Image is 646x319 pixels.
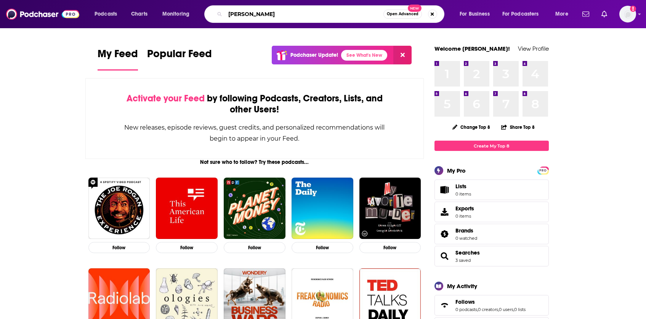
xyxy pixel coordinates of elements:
a: 3 saved [455,258,471,263]
a: Brands [437,229,452,239]
button: open menu [550,8,578,20]
span: Lists [455,183,471,190]
a: 0 creators [478,307,498,312]
button: Share Top 8 [501,120,535,135]
svg: Add a profile image [630,6,636,12]
img: The Daily [292,178,353,239]
span: Exports [437,207,452,217]
span: For Podcasters [502,9,539,19]
p: Podchaser Update! [290,52,338,58]
a: Popular Feed [147,47,212,71]
span: Brands [434,224,549,244]
a: See What's New [341,50,387,61]
a: Show notifications dropdown [598,8,610,21]
button: open menu [157,8,199,20]
button: Open AdvancedNew [383,10,422,19]
span: , [498,307,499,312]
span: Exports [455,205,474,212]
span: , [513,307,514,312]
button: Change Top 8 [448,122,495,132]
button: open menu [89,8,127,20]
img: My Favorite Murder with Karen Kilgariff and Georgia Hardstark [359,178,421,239]
a: Charts [126,8,152,20]
button: Show profile menu [619,6,636,22]
a: 0 lists [514,307,526,312]
a: PRO [539,167,548,173]
button: open menu [497,8,550,20]
button: Follow [156,242,218,253]
a: Searches [437,251,452,261]
input: Search podcasts, credits, & more... [225,8,383,20]
span: Lists [455,183,466,190]
a: Brands [455,227,477,234]
span: 0 items [455,213,474,219]
span: Popular Feed [147,47,212,65]
a: Searches [455,249,480,256]
a: Follows [437,300,452,311]
a: My Feed [98,47,138,71]
a: 0 podcasts [455,307,477,312]
a: 0 watched [455,236,477,241]
a: 0 users [499,307,513,312]
span: Follows [455,298,475,305]
span: PRO [539,168,548,173]
div: My Pro [447,167,466,174]
div: New releases, episode reviews, guest credits, and personalized recommendations will begin to appe... [124,122,386,144]
button: Follow [359,242,421,253]
a: Exports [434,202,549,222]
button: Follow [292,242,353,253]
div: My Activity [447,282,477,290]
div: by following Podcasts, Creators, Lists, and other Users! [124,93,386,115]
span: Brands [455,227,473,234]
button: Follow [88,242,150,253]
img: The Joe Rogan Experience [88,178,150,239]
span: Charts [131,9,147,19]
a: View Profile [518,45,549,52]
span: Searches [434,246,549,266]
span: For Business [460,9,490,19]
span: Activate your Feed [127,93,205,104]
span: My Feed [98,47,138,65]
span: , [477,307,478,312]
a: Create My Top 8 [434,141,549,151]
img: This American Life [156,178,218,239]
span: 0 items [455,191,471,197]
button: Follow [224,242,285,253]
button: open menu [454,8,499,20]
a: Follows [455,298,526,305]
a: Show notifications dropdown [579,8,592,21]
span: New [408,5,422,12]
img: Planet Money [224,178,285,239]
span: Logged in as inkhouseNYC [619,6,636,22]
span: Follows [434,295,549,316]
a: Welcome [PERSON_NAME]! [434,45,510,52]
span: Monitoring [162,9,189,19]
a: Lists [434,180,549,200]
span: Lists [437,184,452,195]
div: Search podcasts, credits, & more... [212,5,452,23]
span: Podcasts [95,9,117,19]
div: Not sure who to follow? Try these podcasts... [85,159,424,165]
img: Podchaser - Follow, Share and Rate Podcasts [6,7,79,21]
span: More [555,9,568,19]
span: Open Advanced [387,12,418,16]
img: User Profile [619,6,636,22]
